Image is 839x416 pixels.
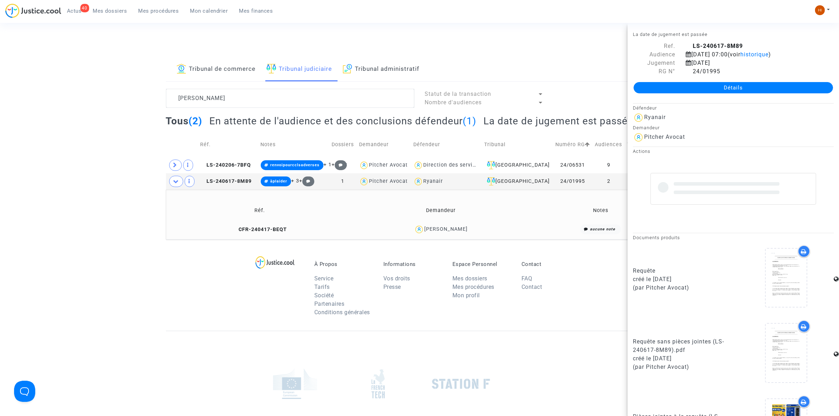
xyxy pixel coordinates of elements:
img: icon-banque.svg [177,64,186,74]
div: Audience [628,50,680,59]
img: icon-faciliter-sm.svg [487,161,495,169]
a: Mes dossiers [87,6,133,16]
a: Contact [522,284,542,290]
span: Mes procédures [138,8,179,14]
img: europe_commision.png [273,368,317,399]
a: Conditions générales [314,309,370,316]
div: RG N° [628,67,680,76]
div: [PERSON_NAME] [424,226,468,232]
span: Mes finances [239,8,273,14]
div: Pitcher Avocat [369,162,408,168]
span: (1) [463,115,476,127]
div: [GEOGRAPHIC_DATA] [484,161,550,169]
span: (2) [189,115,203,127]
a: FAQ [522,275,532,282]
h2: En attente de l'audience et des conclusions défendeur [209,115,476,127]
td: 24/06531 [553,157,593,173]
a: Presse [383,284,401,290]
img: icon-user.svg [413,176,424,187]
td: 293 [329,157,357,173]
img: french_tech.png [371,369,385,399]
img: icon-user.svg [633,112,644,123]
h2: Tous [166,115,203,127]
td: Dossiers [329,132,357,157]
td: Notes [531,199,671,222]
div: [GEOGRAPHIC_DATA] [484,177,550,186]
a: Mes procédures [452,284,494,290]
a: Mes dossiers [452,275,487,282]
img: icon-archive.svg [343,64,352,74]
span: àplaider [270,179,287,184]
img: icon-user.svg [359,160,369,170]
span: Statut de la transaction [425,91,492,97]
td: 2 [593,173,625,190]
div: Requête sans pièces jointes (LS-240617-8M89).pdf [633,337,728,354]
span: + [299,178,314,184]
a: Tarifs [314,284,330,290]
td: Tribunal [482,132,553,157]
span: + 3 [291,178,299,184]
td: Réf. [168,199,351,222]
a: Mon profil [452,292,480,299]
img: logo-lg.svg [255,256,295,269]
div: 40 [80,4,89,12]
span: CFR-240417-BEQT [232,226,287,232]
img: icon-user.svg [413,160,424,170]
td: Transaction [625,132,661,157]
p: À Propos [314,261,373,267]
a: Détails [634,82,833,93]
td: Audiences [593,132,625,157]
div: Requête [633,267,728,275]
a: Vos droits [383,275,410,282]
img: jc-logo.svg [5,4,61,18]
h2: La date de jugement est passée [483,115,647,127]
small: Défendeur [633,105,657,111]
iframe: Help Scout Beacon - Open [14,381,35,402]
a: Tribunal administratif [343,57,420,81]
small: Actions [633,149,650,154]
p: Espace Personnel [452,261,511,267]
span: (voir ) [728,51,771,58]
p: Contact [522,261,580,267]
small: Documents produits [633,235,680,240]
td: 9 [593,157,625,173]
div: Jugement [628,59,680,67]
div: Direction des services judiciaires du Ministère de la Justice - Bureau FIP4 [423,162,619,168]
span: + 1 [323,162,332,168]
span: LS-240206-7BFQ [200,162,251,168]
span: renvoipourcclsadverses [270,163,320,167]
img: icon-faciliter-sm.svg [266,64,276,74]
td: 1 [329,173,357,190]
a: Mes finances [234,6,279,16]
span: + [332,162,347,168]
i: aucune note [590,227,616,231]
a: Mes procédures [133,6,185,16]
img: icon-faciliter-sm.svg [487,177,495,186]
img: icon-user.svg [414,224,424,235]
td: Numéro RG [553,132,593,157]
img: icon-user.svg [633,132,644,143]
div: (par Pitcher Avocat) [633,363,728,371]
div: (par Pitcher Avocat) [633,284,728,292]
span: LS-240617-8M89 [200,178,252,184]
a: Service [314,275,334,282]
div: Pitcher Avocat [369,178,408,184]
img: fc99b196863ffcca57bb8fe2645aafd9 [815,5,825,15]
img: icon-user.svg [359,176,369,187]
td: Demandeur [351,199,530,222]
div: [DATE] 07:00 [680,50,821,59]
b: LS-240617-8M89 [693,43,743,49]
span: Nombre d'audiences [425,99,482,106]
span: Mon calendrier [190,8,228,14]
a: Tribunal de commerce [177,57,256,81]
a: Tribunal judiciaire [266,57,332,81]
td: Demandeur [357,132,411,157]
div: [DATE] [680,59,821,67]
td: Défendeur [411,132,482,157]
div: créé le [DATE] [633,354,728,363]
div: Pitcher Avocat [644,134,685,140]
td: Notes [258,132,329,157]
a: 40Actus [61,6,87,16]
span: Actus [67,8,82,14]
span: Mes dossiers [93,8,127,14]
